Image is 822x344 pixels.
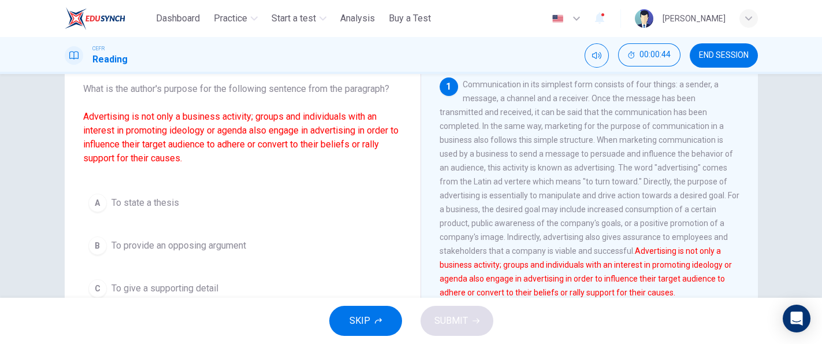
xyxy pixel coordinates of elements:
button: ATo state a thesis [83,188,402,217]
span: Analysis [340,12,375,25]
button: Practice [209,8,262,29]
span: Dashboard [156,12,200,25]
button: Analysis [336,8,380,29]
button: CTo give a supporting detail [83,274,402,303]
button: END SESSION [690,43,758,68]
span: 00:00:44 [639,50,671,60]
div: 1 [440,77,458,96]
button: Start a test [267,8,331,29]
span: What is the author's purpose for the following sentence from the paragraph? [83,82,402,165]
img: ELTC logo [65,7,125,30]
div: Open Intercom Messenger [783,305,810,332]
button: Dashboard [151,8,204,29]
span: END SESSION [699,51,749,60]
span: SKIP [349,313,370,329]
span: Start a test [271,12,316,25]
button: 00:00:44 [618,43,680,66]
span: Practice [214,12,247,25]
h1: Reading [92,53,128,66]
img: en [551,14,565,23]
span: To provide an opposing argument [111,239,246,253]
font: Advertising is not only a business activity; groups and individuals with an interest in promoting... [83,111,399,164]
button: SKIP [329,306,402,336]
img: Profile picture [635,9,653,28]
span: CEFR [92,45,105,53]
a: ELTC logo [65,7,152,30]
div: B [88,236,107,255]
span: Buy a Test [389,12,431,25]
span: To state a thesis [111,196,179,210]
div: C [88,279,107,298]
button: BTo provide an opposing argument [83,231,402,260]
span: To give a supporting detail [111,282,218,295]
div: Hide [618,43,680,68]
div: A [88,194,107,212]
div: [PERSON_NAME] [663,12,726,25]
span: Communication in its simplest form consists of four things: a sender, a message, a channel and a ... [440,80,739,297]
div: Mute [585,43,609,68]
button: Buy a Test [384,8,436,29]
